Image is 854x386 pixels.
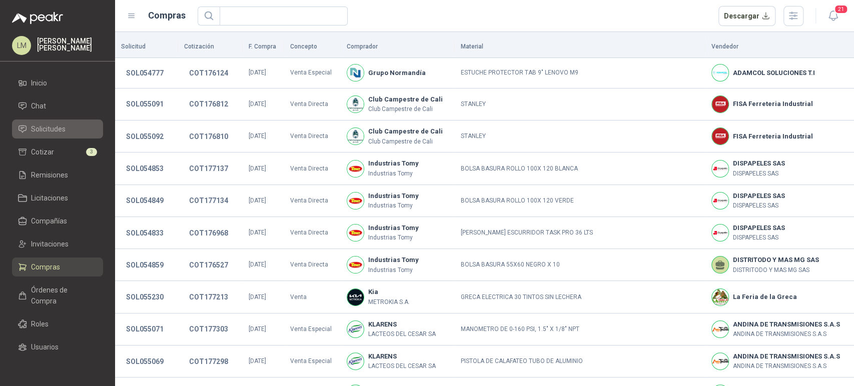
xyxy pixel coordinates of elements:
[184,320,233,338] button: COT177303
[184,127,233,145] button: COT176810
[712,289,728,305] img: Company Logo
[718,6,776,26] button: Descargar
[368,297,410,307] p: METROKIA S.A.
[368,223,419,233] b: Industrias Tomy
[455,88,705,120] td: STANLEY
[733,191,785,201] b: DISPAPELES SAS
[86,148,97,156] span: 3
[12,280,103,310] a: Órdenes de Compra
[733,292,797,302] b: La Feria de la Greca
[184,159,233,177] button: COT177137
[184,256,233,274] button: COT176527
[31,261,60,272] span: Compras
[249,325,266,332] span: [DATE]
[347,321,364,337] img: Company Logo
[249,69,266,76] span: [DATE]
[121,64,169,82] button: SOL054777
[184,64,233,82] button: COT176124
[12,234,103,253] a: Invitaciones
[249,357,266,364] span: [DATE]
[733,265,819,275] p: DISTRITODO Y MAS MG SAS
[368,201,419,210] p: Industrias Tomy
[712,224,728,241] img: Company Logo
[178,36,243,58] th: Cotización
[455,36,705,58] th: Material
[347,128,364,144] img: Company Logo
[455,281,705,313] td: GRECA ELECTRICA 30 TINTOS SIN LECHERA
[184,352,233,370] button: COT177298
[249,197,266,204] span: [DATE]
[455,345,705,377] td: PISTOLA DE CALAFATEO TUBO DE ALUMINIO
[368,191,419,201] b: Industrias Tomy
[368,265,419,275] p: Industrias Tomy
[121,191,169,209] button: SOL054849
[368,361,436,371] p: LACTEOS DEL CESAR SA
[12,337,103,356] a: Usuarios
[284,345,341,377] td: Venta Especial
[31,284,94,306] span: Órdenes de Compra
[31,123,66,134] span: Solicitudes
[368,158,419,168] b: Industrias Tomy
[249,100,266,107] span: [DATE]
[31,192,68,203] span: Licitaciones
[733,131,813,141] b: FISA Ferreteria Industrial
[249,132,266,139] span: [DATE]
[368,233,419,242] p: Industrias Tomy
[733,158,785,168] b: DISPAPELES SAS
[31,100,46,111] span: Chat
[184,95,233,113] button: COT176812
[284,58,341,88] td: Venta Especial
[121,224,169,242] button: SOL054833
[184,224,233,242] button: COT176968
[12,257,103,276] a: Compras
[368,329,436,339] p: LACTEOS DEL CESAR SA
[12,119,103,138] a: Solicitudes
[347,192,364,209] img: Company Logo
[347,160,364,177] img: Company Logo
[31,77,47,88] span: Inicio
[12,188,103,207] a: Licitaciones
[249,165,266,172] span: [DATE]
[712,160,728,177] img: Company Logo
[347,289,364,305] img: Company Logo
[455,217,705,249] td: [PERSON_NAME] ESCURRIDOR TASK PRO 36 LTS
[148,8,186,22] h1: Compras
[347,353,364,369] img: Company Logo
[455,58,705,88] td: ESTUCHE PROTECTOR TAB 9" LENOVO M9
[184,288,233,306] button: COT177213
[121,320,169,338] button: SOL055071
[733,223,785,233] b: DISPAPELES SAS
[368,169,419,178] p: Industrias Tomy
[12,314,103,333] a: Roles
[368,104,443,114] p: Club Campestre de Cali
[368,137,443,146] p: Club Campestre de Cali
[243,36,284,58] th: F. Compra
[733,255,819,265] b: DISTRITODO Y MAS MG SAS
[284,152,341,184] td: Venta Directa
[284,313,341,345] td: Venta Especial
[705,36,854,58] th: Vendedor
[284,249,341,281] td: Venta Directa
[733,233,785,242] p: DISPAPELES SAS
[368,126,443,136] b: Club Campestre de Cali
[368,68,426,78] b: Grupo Normandía
[733,99,813,109] b: FISA Ferreteria Industrial
[249,293,266,300] span: [DATE]
[12,73,103,92] a: Inicio
[733,169,785,178] p: DISPAPELES SAS
[12,360,103,379] a: Categorías
[347,64,364,81] img: Company Logo
[121,95,169,113] button: SOL055091
[368,255,419,265] b: Industrias Tomy
[284,36,341,58] th: Concepto
[824,7,842,25] button: 21
[12,36,31,55] div: LM
[455,185,705,217] td: BOLSA BASURA ROLLO 100X 120 VERDE
[712,353,728,369] img: Company Logo
[341,36,455,58] th: Comprador
[12,96,103,115] a: Chat
[121,288,169,306] button: SOL055230
[455,152,705,184] td: BOLSA BASURA ROLLO 100X 120 BLANCA
[284,185,341,217] td: Venta Directa
[347,96,364,112] img: Company Logo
